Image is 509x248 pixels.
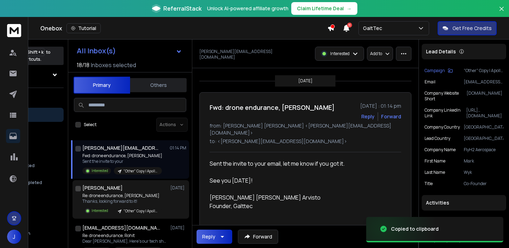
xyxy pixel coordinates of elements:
p: Re: drone endurance, [PERSON_NAME] [82,193,162,199]
p: Dear [PERSON_NAME], Here's our tech sheet: [URL][DOMAIN_NAME] [[URL][DOMAIN_NAME]] And [82,238,167,244]
button: Forward [238,230,278,244]
p: Unlock AI-powered affiliate growth [207,5,288,12]
p: Thanks, looking forward to it! [82,199,162,204]
p: Get Free Credits [452,25,492,32]
p: Interested [92,208,108,213]
div: Reply [202,233,215,240]
p: [DATE] : 01:14 pm [360,102,401,110]
p: "Other" Copy | Apollo (drone, uav) | Decision makers | [DATE] [464,68,503,73]
button: Reply [361,113,375,120]
p: Interested [92,168,108,173]
p: [EMAIL_ADDRESS][DOMAIN_NAME] [464,79,503,85]
p: Company Website Short [425,90,467,102]
p: Company LinkedIn Link [425,107,467,119]
h1: [EMAIL_ADDRESS][DOMAIN_NAME] [82,224,160,231]
div: Onebox [40,23,327,33]
p: [DATE] [298,78,312,84]
div: Copied to clipboard [391,225,439,232]
button: Primary [74,77,130,94]
p: Co-Founder [464,181,503,187]
span: ReferralStack [163,4,201,13]
div: [PERSON_NAME] [PERSON_NAME] Arvisto [210,193,396,202]
button: Get Free Credits [438,21,497,35]
p: FlyH2 Aerospace [464,147,503,153]
div: Forward [381,113,401,120]
p: Title [425,181,433,187]
p: [PERSON_NAME][EMAIL_ADDRESS][DOMAIN_NAME] [199,49,303,60]
p: GaltTec [363,25,385,32]
div: Activities [422,195,506,211]
p: [DATE] [170,185,186,191]
h1: [PERSON_NAME][EMAIL_ADDRESS][DOMAIN_NAME] [82,144,160,152]
h1: [PERSON_NAME] [82,184,123,191]
label: Select [84,122,96,128]
p: Campaign [425,68,445,73]
h3: Inboxes selected [91,61,136,69]
p: First Name [425,158,445,164]
p: [DATE] [170,225,186,231]
p: Lead Details [426,48,456,55]
p: Company Name [425,147,456,153]
p: "Other" Copy | Apollo (drone, uav) | Decision makers | [DATE] [124,169,158,174]
button: J [7,230,21,244]
p: [DOMAIN_NAME] [467,90,503,102]
button: Close banner [497,4,506,21]
p: Wyk [464,170,503,175]
button: All Inbox(s) [71,44,188,58]
p: [URL][DOMAIN_NAME] [466,107,503,119]
p: 01:14 PM [170,145,186,151]
h1: Fwd: drone endurance, [PERSON_NAME] [210,102,335,112]
button: Campaign [425,68,453,73]
p: Add to [370,51,382,57]
p: from: [PERSON_NAME] [PERSON_NAME] <[PERSON_NAME][EMAIL_ADDRESS][DOMAIN_NAME]> [210,122,401,136]
p: Re: drone endurance, Rohit [82,233,167,238]
div: Founder, Galttec [210,202,396,210]
p: Fwd: drone endurance, [PERSON_NAME] [82,153,162,159]
p: Sent the invite to your [82,159,162,164]
span: → [347,5,352,12]
p: "Other" Copy | Apollo (drone, uav) | Decision makers | [DATE] [124,208,158,214]
div: See you [DATE]! [210,176,396,185]
h1: All Inbox(s) [77,47,116,54]
span: Cmd + Shift + k [12,48,45,56]
p: Lead Country [425,136,450,141]
p: Company Country [425,124,460,130]
button: Others [130,77,187,93]
span: 11 [347,23,352,28]
p: Last Name [425,170,445,175]
button: Reply [197,230,232,244]
button: Claim Lifetime Deal→ [291,2,357,15]
p: Interested [330,51,350,57]
p: Email [425,79,435,85]
p: [GEOGRAPHIC_DATA] [464,124,503,130]
div: Sent the invite to your email, let me know if you got it. [210,159,396,168]
span: 18 / 18 [77,61,89,69]
p: [GEOGRAPHIC_DATA] [464,136,503,141]
p: Mark [464,158,503,164]
p: to: <[PERSON_NAME][EMAIL_ADDRESS][DOMAIN_NAME]> [210,138,401,145]
button: Tutorial [66,23,101,33]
